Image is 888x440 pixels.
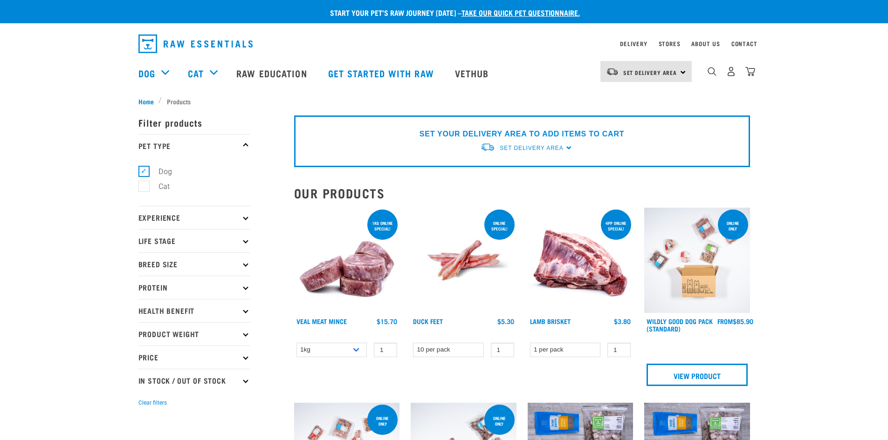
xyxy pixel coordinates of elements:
[138,96,750,106] nav: breadcrumbs
[138,206,250,229] p: Experience
[717,318,753,325] div: $85.90
[367,411,398,431] div: Online Only
[138,322,250,345] p: Product Weight
[623,71,677,74] span: Set Delivery Area
[367,216,398,236] div: 1kg online special!
[377,318,397,325] div: $15.70
[530,319,571,323] a: Lamb Brisket
[614,318,631,325] div: $3.80
[491,343,514,357] input: 1
[138,111,250,134] p: Filter products
[745,67,755,76] img: home-icon@2x.png
[607,343,631,357] input: 1
[138,66,155,80] a: Dog
[644,208,750,313] img: Dog 0 2sec
[659,42,681,45] a: Stores
[601,216,631,236] div: 4pp online special!
[138,252,250,276] p: Breed Size
[138,229,250,252] p: Life Stage
[717,319,733,323] span: FROM
[138,96,154,106] span: Home
[144,166,176,177] label: Dog
[691,42,720,45] a: About Us
[726,67,736,76] img: user.png
[131,31,757,57] nav: dropdown navigation
[718,216,748,236] div: Online Only
[647,319,713,330] a: Wildly Good Dog Pack (Standard)
[138,96,159,106] a: Home
[138,369,250,392] p: In Stock / Out Of Stock
[461,10,580,14] a: take our quick pet questionnaire.
[227,54,318,92] a: Raw Education
[484,411,515,431] div: Online Only
[480,142,495,152] img: van-moving.png
[446,54,501,92] a: Vethub
[497,318,514,325] div: $5.30
[138,134,250,157] p: Pet Type
[294,208,400,313] img: 1160 Veal Meat Mince Medallions 01
[413,319,443,323] a: Duck Feet
[500,145,563,151] span: Set Delivery Area
[411,208,516,313] img: Raw Essentials Duck Feet Raw Meaty Bones For Dogs
[144,181,173,192] label: Cat
[484,216,515,236] div: ONLINE SPECIAL!
[138,299,250,322] p: Health Benefit
[606,68,619,76] img: van-moving.png
[647,364,748,386] a: View Product
[620,42,647,45] a: Delivery
[528,208,633,313] img: 1240 Lamb Brisket Pieces 01
[319,54,446,92] a: Get started with Raw
[138,399,167,407] button: Clear filters
[138,34,253,53] img: Raw Essentials Logo
[294,186,750,200] h2: Our Products
[731,42,757,45] a: Contact
[420,129,624,140] p: SET YOUR DELIVERY AREA TO ADD ITEMS TO CART
[138,345,250,369] p: Price
[708,67,716,76] img: home-icon-1@2x.png
[374,343,397,357] input: 1
[138,276,250,299] p: Protein
[296,319,347,323] a: Veal Meat Mince
[188,66,204,80] a: Cat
